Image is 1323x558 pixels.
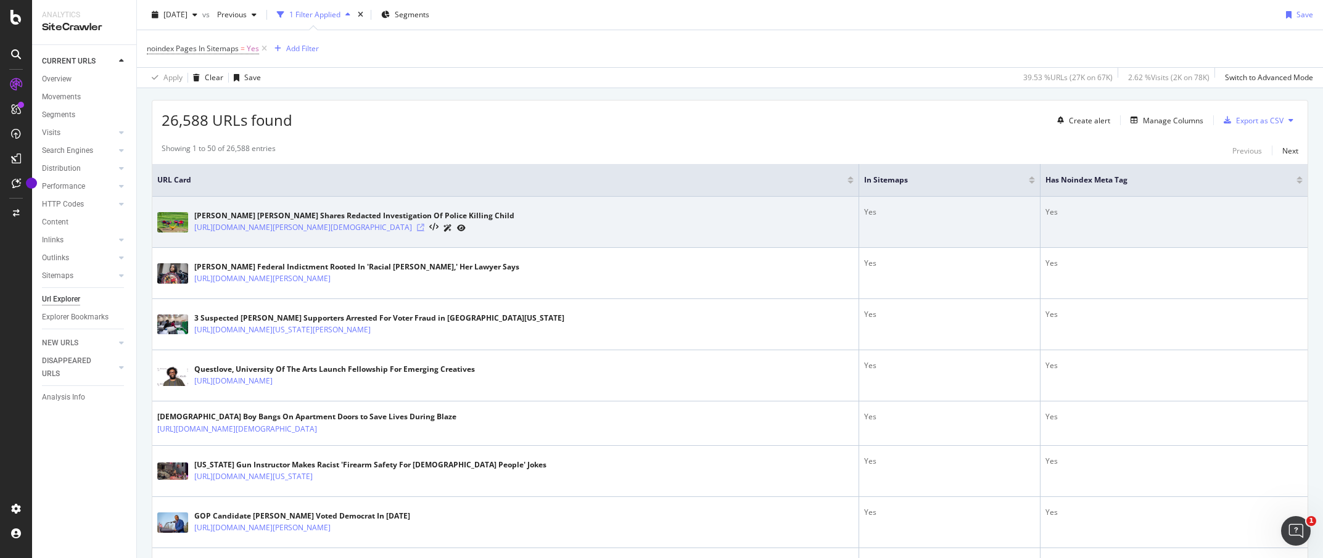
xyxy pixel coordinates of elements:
button: Segments [376,5,434,25]
span: Yes [247,40,259,57]
div: times [355,9,366,21]
a: [URL][DOMAIN_NAME][PERSON_NAME] [194,273,331,285]
iframe: Intercom live chat [1281,516,1311,546]
span: 26,588 URLs found [162,110,292,130]
div: Outlinks [42,252,69,265]
div: Yes [1045,360,1303,371]
a: [URL][DOMAIN_NAME][PERSON_NAME][DEMOGRAPHIC_DATA] [194,221,412,234]
div: Add Filter [286,43,319,54]
span: In Sitemaps [864,174,1010,186]
a: Movements [42,91,128,104]
button: Clear [188,68,223,88]
a: DISAPPEARED URLS [42,355,115,380]
div: NEW URLS [42,337,78,350]
a: [URL][DOMAIN_NAME][DEMOGRAPHIC_DATA] [157,423,317,435]
a: HTTP Codes [42,198,115,211]
div: Previous [1232,146,1262,156]
a: Visits [42,126,115,139]
div: Sitemaps [42,269,73,282]
div: Showing 1 to 50 of 26,588 entries [162,143,276,158]
div: Movements [42,91,81,104]
div: [DEMOGRAPHIC_DATA] Boy Bangs On Apartment Doors to Save Lives During Blaze [157,411,456,422]
div: Distribution [42,162,81,175]
span: vs [202,9,212,20]
div: Inlinks [42,234,64,247]
a: [URL][DOMAIN_NAME][US_STATE][PERSON_NAME] [194,324,371,336]
div: Url Explorer [42,293,80,306]
img: main image [157,314,188,334]
a: [URL][DOMAIN_NAME] [194,375,273,387]
button: Create alert [1052,110,1110,130]
div: Save [1296,9,1313,20]
button: Save [229,68,261,88]
div: SiteCrawler [42,20,126,35]
div: Yes [864,411,1034,422]
div: CURRENT URLS [42,55,96,68]
div: Questlove, University Of The Arts Launch Fellowship For Emerging Creatives [194,364,475,375]
button: Previous [1232,143,1262,158]
button: 1 Filter Applied [272,5,355,25]
a: NEW URLS [42,337,115,350]
div: [PERSON_NAME] [PERSON_NAME] Shares Redacted Investigation Of Police Killing Child [194,210,514,221]
div: Search Engines [42,144,93,157]
div: Segments [42,109,75,121]
div: 39.53 % URLs ( 27K on 67K ) [1023,72,1113,83]
a: URL Inspection [457,221,466,234]
div: 3 Suspected [PERSON_NAME] Supporters Arrested For Voter Fraud in [GEOGRAPHIC_DATA][US_STATE] [194,313,564,324]
button: View HTML Source [429,223,439,232]
div: Yes [864,360,1034,371]
a: [URL][DOMAIN_NAME][US_STATE] [194,470,313,483]
button: Export as CSV [1219,110,1284,130]
div: GOP Candidate [PERSON_NAME] Voted Democrat In [DATE] [194,511,410,522]
span: Segments [395,9,429,20]
div: Yes [1045,258,1303,269]
button: Save [1281,5,1313,25]
a: Explorer Bookmarks [42,311,128,324]
div: Analytics [42,10,126,20]
a: Performance [42,180,115,193]
button: [DATE] [147,5,202,25]
div: 2.62 % Visits ( 2K on 78K ) [1128,72,1210,83]
div: Visits [42,126,60,139]
div: Explorer Bookmarks [42,311,109,324]
a: Segments [42,109,128,121]
a: Inlinks [42,234,115,247]
img: main image [157,462,188,480]
span: = [241,43,245,54]
a: Analysis Info [42,391,128,404]
a: Content [42,216,128,229]
div: Content [42,216,68,229]
a: [URL][DOMAIN_NAME][PERSON_NAME] [194,522,331,534]
div: Yes [1045,411,1303,422]
div: Tooltip anchor [26,178,37,189]
div: DISAPPEARED URLS [42,355,104,380]
img: main image [157,366,188,386]
a: Sitemaps [42,269,115,282]
span: Has noindex Meta Tag [1045,174,1278,186]
button: Switch to Advanced Mode [1220,68,1313,88]
span: URL Card [157,174,844,186]
div: Performance [42,180,85,193]
div: Yes [864,309,1034,320]
button: Add Filter [270,41,319,56]
div: HTTP Codes [42,198,84,211]
a: Visit Online Page [417,224,424,231]
div: Next [1282,146,1298,156]
div: Save [244,72,261,83]
a: Distribution [42,162,115,175]
a: AI Url Details [443,221,452,234]
img: main image [157,212,188,232]
a: Url Explorer [42,293,128,306]
button: Manage Columns [1126,113,1203,128]
div: [PERSON_NAME] Federal Indictment Rooted In 'Racial [PERSON_NAME],' Her Lawyer Says [194,261,519,273]
div: Yes [1045,309,1303,320]
div: Export as CSV [1236,115,1284,126]
button: Previous [212,5,262,25]
div: Switch to Advanced Mode [1225,72,1313,83]
button: Apply [147,68,183,88]
a: CURRENT URLS [42,55,115,68]
span: 1 [1306,516,1316,526]
div: Apply [163,72,183,83]
div: Manage Columns [1143,115,1203,126]
div: Yes [1045,207,1303,218]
